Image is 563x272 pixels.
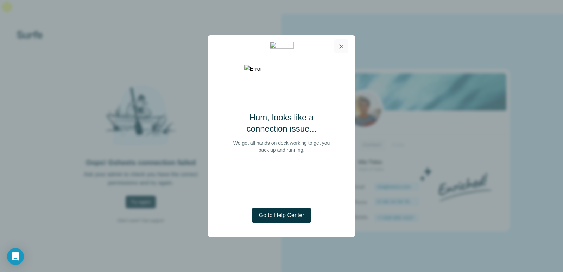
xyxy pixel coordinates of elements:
img: a5aaacad-d3ef-4c07-9df8-a5abce9afba6 [270,42,294,51]
p: We got all hands on deck working to get you back up and running. [230,139,333,153]
span: Go to Help Center [259,211,304,220]
h2: Hum, looks like a connection issue... [230,112,333,134]
button: Go to Help Center [252,208,311,223]
div: Open Intercom Messenger [7,248,24,265]
img: Error [244,65,319,73]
